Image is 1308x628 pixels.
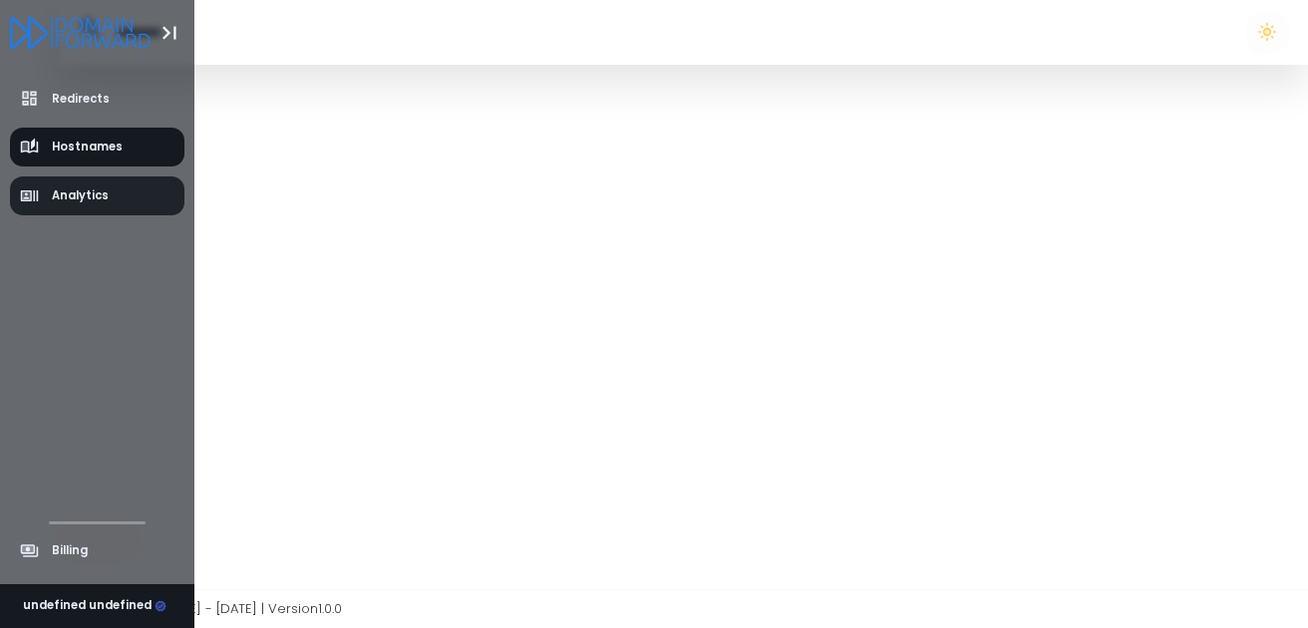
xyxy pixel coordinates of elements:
a: Logo [10,18,151,45]
span: Billing [52,542,88,559]
span: Redirects [52,91,110,108]
div: undefined undefined [23,597,166,615]
span: Analytics [52,187,109,204]
button: Toggle Aside [151,14,188,52]
a: Hostnames [10,128,185,166]
span: Copyright © [DATE] - [DATE] | Version 1.0.0 [78,599,342,618]
a: Analytics [10,176,185,215]
a: Billing [10,531,185,570]
span: Hostnames [52,139,123,156]
a: Redirects [10,80,185,119]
